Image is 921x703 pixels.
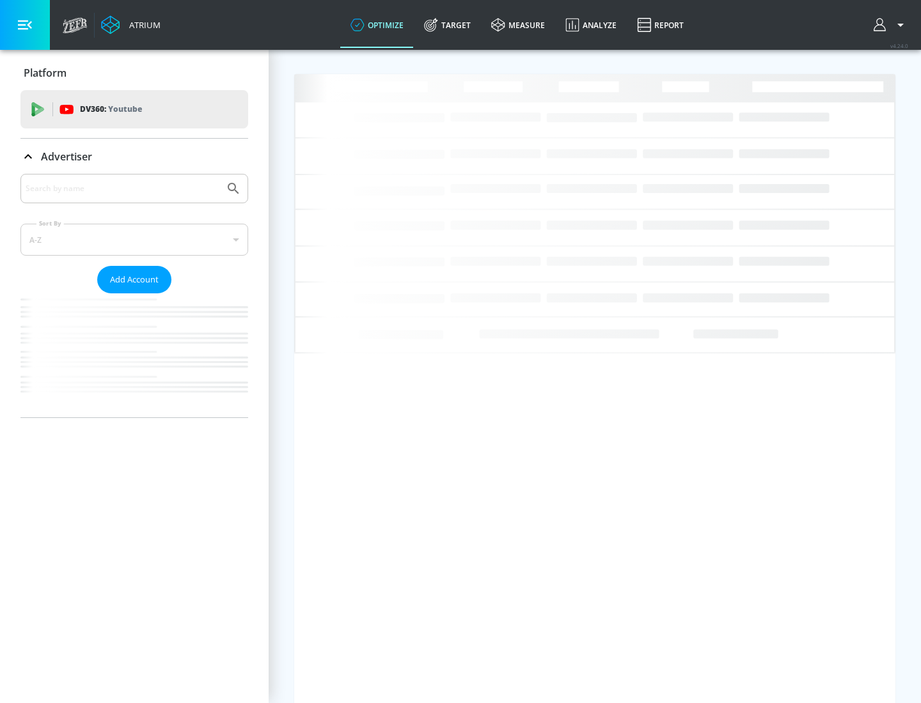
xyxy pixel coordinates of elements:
a: measure [481,2,555,48]
p: Advertiser [41,150,92,164]
div: Advertiser [20,139,248,174]
div: A-Z [20,224,248,256]
a: optimize [340,2,414,48]
p: Youtube [108,102,142,116]
p: DV360: [80,102,142,116]
div: Atrium [124,19,161,31]
div: DV360: Youtube [20,90,248,128]
a: Atrium [101,15,161,35]
span: v 4.24.0 [890,42,908,49]
div: Platform [20,55,248,91]
button: Add Account [97,266,171,293]
input: Search by name [26,180,219,197]
span: Add Account [110,272,159,287]
a: Report [627,2,694,48]
div: Advertiser [20,174,248,417]
a: Analyze [555,2,627,48]
p: Platform [24,66,67,80]
label: Sort By [36,219,64,228]
nav: list of Advertiser [20,293,248,417]
a: Target [414,2,481,48]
